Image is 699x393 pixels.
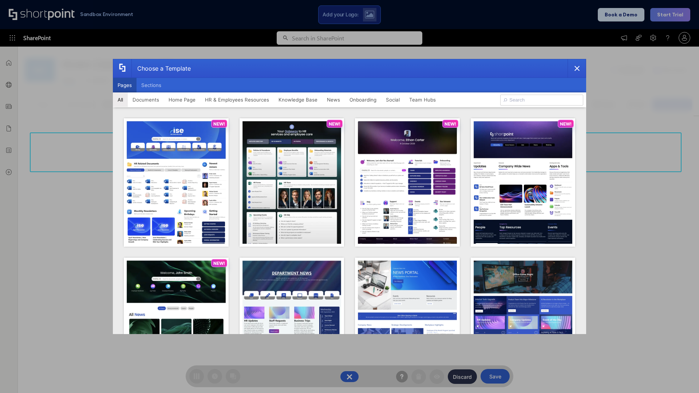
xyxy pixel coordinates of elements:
[345,92,381,107] button: Onboarding
[663,358,699,393] iframe: Chat Widget
[113,92,128,107] button: All
[128,92,164,107] button: Documents
[381,92,404,107] button: Social
[200,92,274,107] button: HR & Employees Resources
[404,92,441,107] button: Team Hubs
[500,95,583,106] input: Search
[113,78,137,92] button: Pages
[113,59,586,334] div: template selector
[274,92,322,107] button: Knowledge Base
[322,92,345,107] button: News
[213,261,225,266] p: NEW!
[164,92,200,107] button: Home Page
[131,59,191,78] div: Choose a Template
[137,78,166,92] button: Sections
[560,121,572,127] p: NEW!
[213,121,225,127] p: NEW!
[329,121,340,127] p: NEW!
[445,121,456,127] p: NEW!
